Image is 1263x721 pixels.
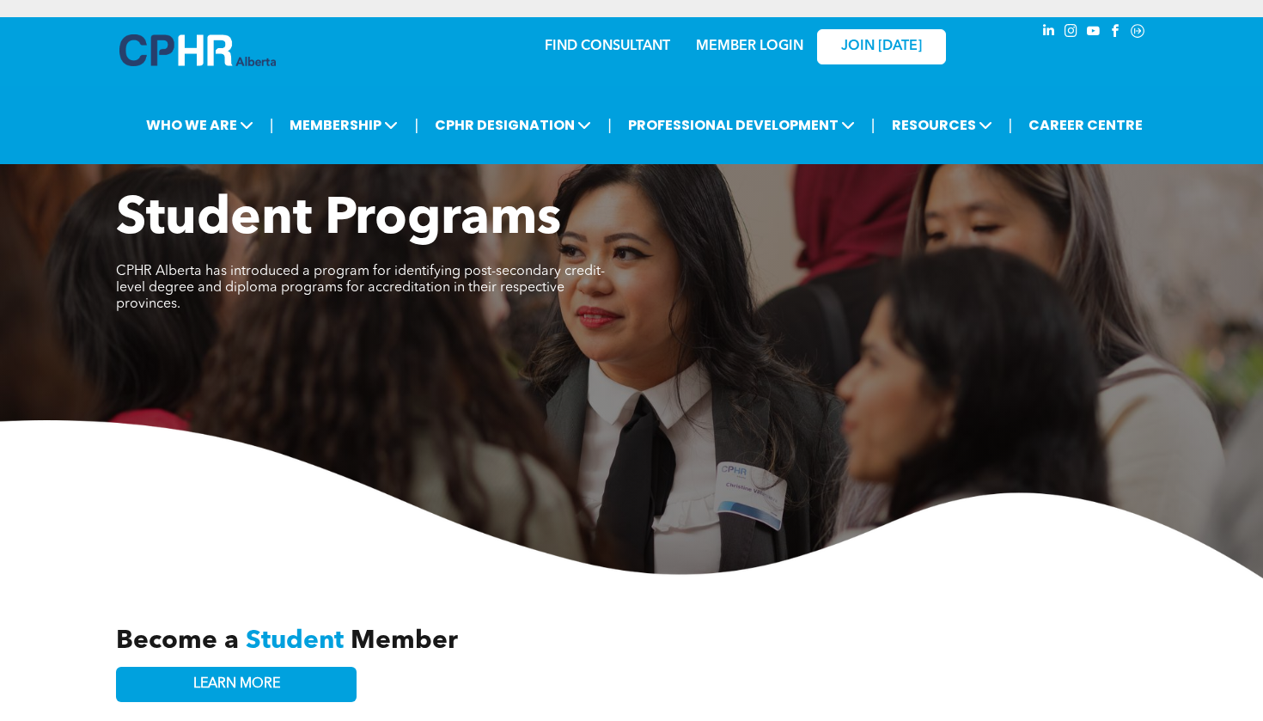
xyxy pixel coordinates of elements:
[116,628,239,654] span: Become a
[1009,107,1013,143] li: |
[696,40,803,53] a: MEMBER LOGIN
[141,109,259,141] span: WHO WE ARE
[1061,21,1080,45] a: instagram
[871,107,876,143] li: |
[116,667,357,702] a: LEARN MORE
[270,107,274,143] li: |
[1083,21,1102,45] a: youtube
[1039,21,1058,45] a: linkedin
[116,265,605,311] span: CPHR Alberta has introduced a program for identifying post-secondary credit-level degree and dipl...
[545,40,670,53] a: FIND CONSULTANT
[887,109,998,141] span: RESOURCES
[119,34,276,66] img: A blue and white logo for cp alberta
[284,109,403,141] span: MEMBERSHIP
[1128,21,1147,45] a: Social network
[607,107,612,143] li: |
[817,29,946,64] a: JOIN [DATE]
[246,628,344,654] span: Student
[841,39,922,55] span: JOIN [DATE]
[430,109,596,141] span: CPHR DESIGNATION
[193,676,280,693] span: LEARN MORE
[414,107,418,143] li: |
[1023,109,1148,141] a: CAREER CENTRE
[116,194,561,246] span: Student Programs
[1106,21,1125,45] a: facebook
[623,109,860,141] span: PROFESSIONAL DEVELOPMENT
[351,628,458,654] span: Member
